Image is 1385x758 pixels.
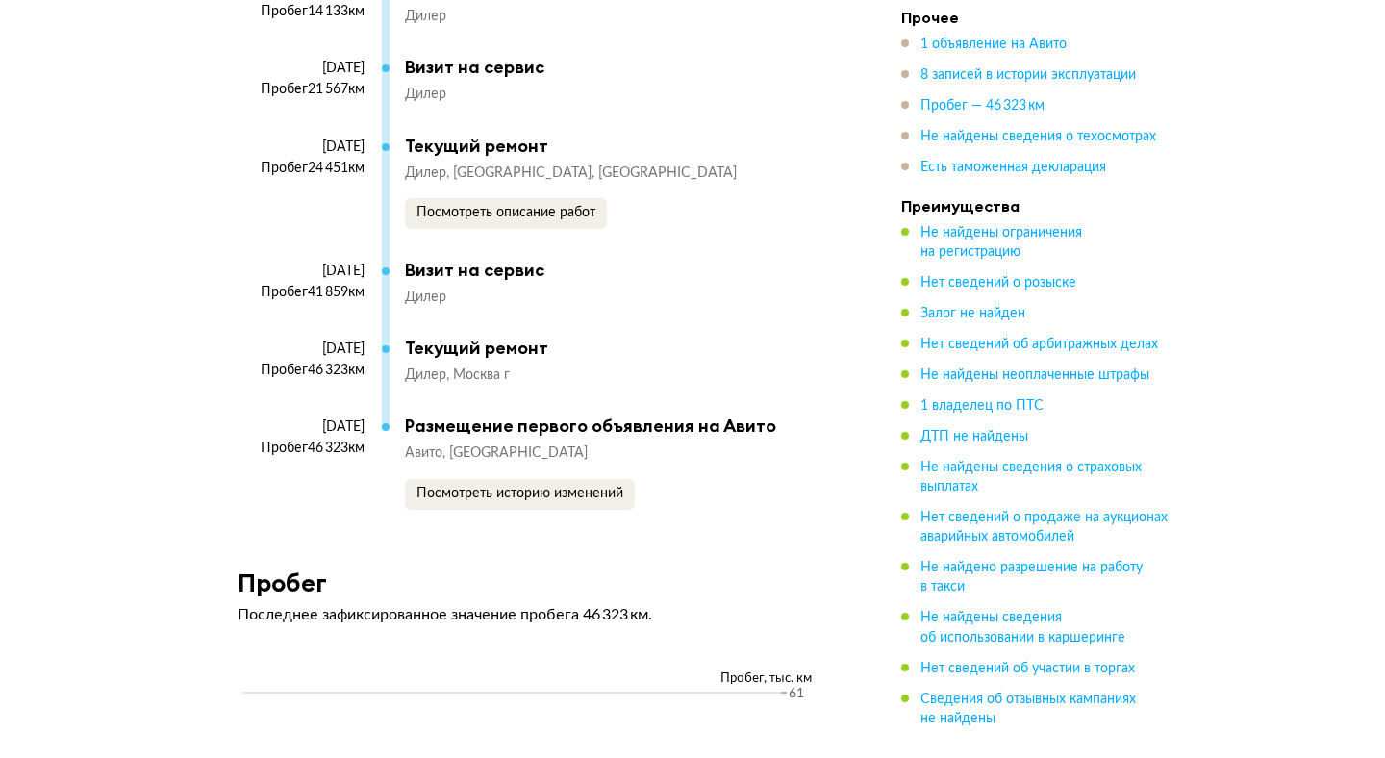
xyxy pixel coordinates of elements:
span: [GEOGRAPHIC_DATA], [GEOGRAPHIC_DATA] [453,166,737,180]
span: Посмотреть описание работ [416,206,595,219]
button: Посмотреть описание работ [405,198,607,229]
div: Размещение первого объявления на Авито [405,416,824,437]
div: Пробег 46 323 км [238,440,365,457]
span: Дилер [405,10,446,23]
span: Залог не найден [920,307,1025,320]
div: [DATE] [238,139,365,156]
span: Нет сведений об арбитражных делах [920,338,1158,351]
span: 1 владелец по ПТС [920,399,1044,413]
span: Сведения об отзывных кампаниях не найдены [920,692,1136,724]
div: [DATE] [238,263,365,280]
div: [DATE] [238,418,365,436]
div: Пробег 46 323 км [238,362,365,379]
span: 8 записей в истории эксплуатации [920,68,1136,82]
span: Дилер [405,88,446,101]
div: Текущий ремонт [405,136,824,157]
p: Последнее зафиксированное значение пробега 46 323 км. [238,605,844,624]
span: Нет сведений о продаже на аукционах аварийных автомобилей [920,511,1168,543]
h4: Преимущества [901,196,1171,215]
span: Нет сведений об участии в торгах [920,661,1135,674]
div: Визит на сервис [405,57,824,78]
div: Пробег 21 567 км [238,81,365,98]
div: Визит на сервис [405,260,824,281]
span: Авито [405,446,449,460]
span: Не найдены ограничения на регистрацию [920,226,1082,259]
div: Пробег 14 133 км [238,3,365,20]
span: Дилер [405,291,446,304]
button: Посмотреть историю изменений [405,479,635,510]
span: Не найдены неоплаченные штрафы [920,368,1149,382]
span: Москва г [453,368,510,382]
span: Пробег — 46 323 км [920,99,1045,113]
span: Дилер [405,166,453,180]
span: Нет сведений о розыске [920,276,1076,290]
tspan: 61 [789,687,804,700]
div: Текущий ремонт [405,338,824,359]
span: Не найдены сведения о техосмотрах [920,130,1156,143]
span: Дилер [405,368,453,382]
span: Посмотреть историю изменений [416,487,623,500]
div: [DATE] [238,341,365,358]
div: Пробег 41 859 км [238,284,365,301]
span: Есть таможенная декларация [920,161,1106,174]
span: 1 объявление на Авито [920,38,1067,51]
div: [DATE] [238,60,365,77]
span: Не найдено разрешение на работу в такси [920,561,1143,594]
h3: Пробег [238,568,327,597]
span: Не найдены сведения об использовании в каршеринге [920,611,1125,644]
span: Не найдены сведения о страховых выплатах [920,461,1142,493]
span: ДТП не найдены [920,430,1028,443]
div: Пробег 24 451 км [238,160,365,177]
h4: Прочее [901,8,1171,27]
div: Пробег, тыс. км [238,670,844,688]
span: [GEOGRAPHIC_DATA] [449,446,588,460]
